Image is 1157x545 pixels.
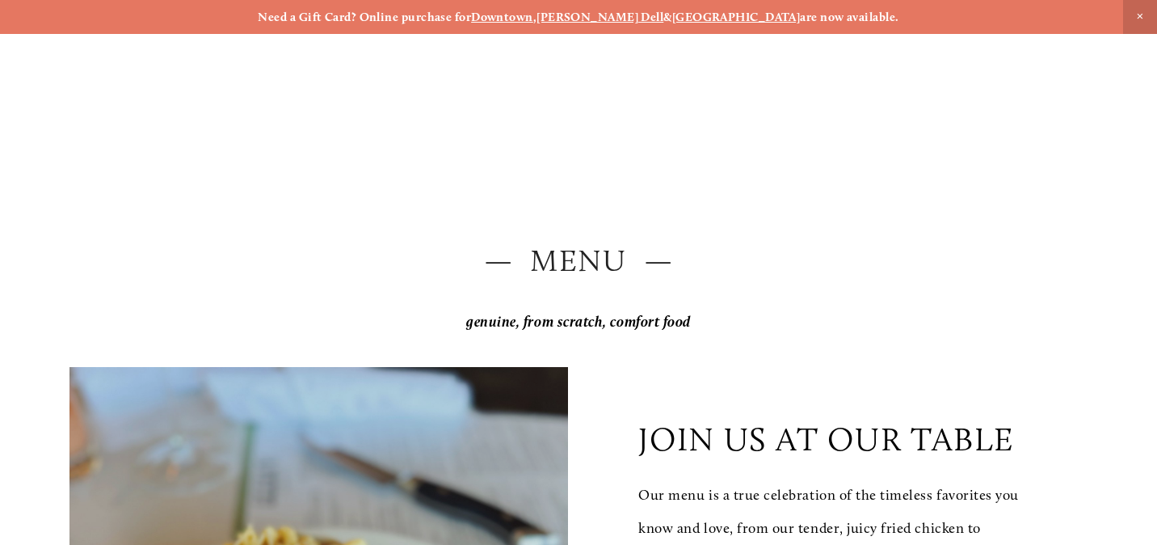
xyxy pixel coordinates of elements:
[533,10,536,24] strong: ,
[536,10,663,24] a: [PERSON_NAME] Dell
[638,420,1015,458] p: join us at our table
[800,10,898,24] strong: are now available.
[258,10,471,24] strong: Need a Gift Card? Online purchase for
[466,313,691,331] em: genuine, from scratch, comfort food
[69,239,1088,282] h2: — Menu —
[663,10,671,24] strong: &
[672,10,801,24] a: [GEOGRAPHIC_DATA]
[471,10,533,24] a: Downtown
